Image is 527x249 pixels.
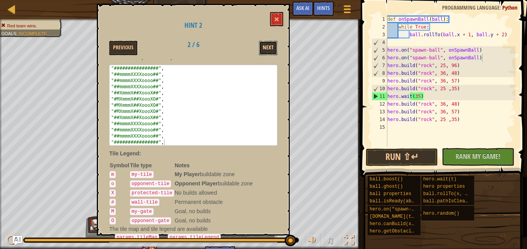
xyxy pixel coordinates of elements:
span: : [16,31,19,36]
span: ball.pathIsClear(x, y) [423,199,484,204]
div: 5 [372,46,387,54]
div: 13 [372,108,387,116]
strong: Opponent Player [175,180,218,187]
div: 4 [372,39,387,46]
span: hero.getObstacleAt(x, y) [370,229,436,234]
button: Adjust volume [305,233,321,249]
code: my-tile [130,171,154,178]
code: O [110,217,116,224]
span: Incomplete [19,31,47,36]
button: Previous [109,41,137,55]
code: # [110,199,116,206]
td: No builds allowed [174,188,253,197]
p: The tile map and tile legend are available as and respectively. [109,225,277,241]
div: 14 [372,116,387,123]
div: 15 [372,123,387,131]
span: Hint 2 [184,20,202,30]
div: 12 [372,100,387,108]
code: m [110,171,116,178]
span: ball.rollTo(x, y) [423,191,470,197]
code: opponent-gate [130,217,171,224]
button: Ask AI [13,236,22,245]
button: Run ⇧↵ [366,148,438,166]
button: ⌘ + P: Play [4,233,19,249]
div: 10 [372,85,387,93]
span: Rank My Game! [456,151,500,161]
span: [DOMAIN_NAME](type, x, y) [370,214,439,219]
div: 3 [372,31,387,39]
span: Programming language [442,4,500,11]
div: 7 [372,62,387,69]
div: 2 [372,23,387,31]
td: buildable zone [174,179,253,188]
strong: Tile Legend: [109,150,141,156]
td: Goal, no builds [174,216,253,225]
span: ♫ [326,234,334,246]
th: Symbol [109,161,130,170]
div: 6 [372,54,387,62]
span: : [500,4,502,11]
span: hero.canBuild(x, y) [370,221,422,227]
code: opponent-tile [130,180,171,187]
span: ball.isReady(ability) [370,199,428,204]
span: hero.wait(t) [423,177,456,182]
span: Goals [1,31,16,36]
button: Toggle fullscreen [341,233,357,249]
span: ball.ghost() [370,184,403,189]
td: buildable zone [174,170,253,179]
h2: 2 / 6 [169,41,218,49]
span: Hints [317,4,330,12]
span: ball properties [370,191,411,197]
span: hero.on("spawn-ball", f) [370,207,436,212]
code: X [110,190,116,197]
code: params.tileMap [115,234,159,241]
td: Goal, no builds [174,207,253,216]
div: 1 [372,15,387,23]
div: 9 [372,77,387,85]
span: Python [502,4,517,11]
td: Permanent obstacle [174,197,253,207]
span: Red team wins. [7,23,37,28]
code: o [110,180,116,187]
th: Tile type [130,161,174,170]
code: protected-tile [130,190,174,197]
code: wall-tile [130,199,159,206]
span: Ask AI [296,4,309,12]
div: 8 [372,69,387,77]
li: Red team wins. [1,23,57,29]
code: M [110,208,116,215]
button: Ask AI [292,2,313,16]
code: my-gate [130,208,154,215]
button: ♫ [324,233,338,249]
img: thang_avatar_frame.png [88,217,105,233]
span: ball.boost() [370,177,403,182]
th: Notes [174,161,253,170]
div: 11 [372,93,387,100]
button: Show game menu [338,2,357,20]
code: params.tileLegend [168,234,220,241]
button: Next [259,41,277,55]
strong: My Player [175,171,200,177]
span: hero properties [423,184,465,189]
button: Rank My Game! [442,148,514,166]
span: hero.random() [423,211,459,216]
